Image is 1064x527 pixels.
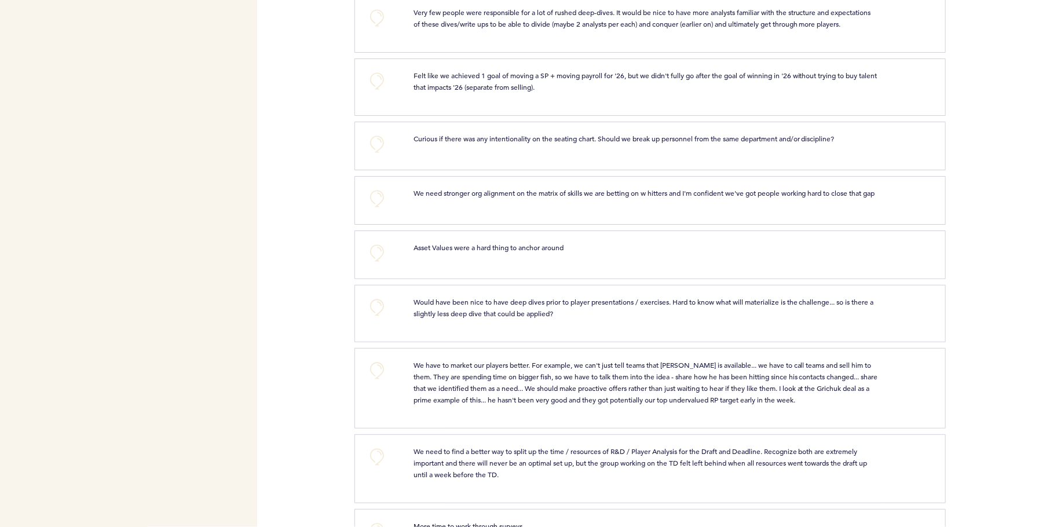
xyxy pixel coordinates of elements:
span: Would have been nice to have deep dives prior to player presentations / exercises. Hard to know w... [414,297,876,318]
span: Curious if there was any intentionality on the seating chart. Should we break up personnel from t... [414,134,835,143]
span: We need stronger org alignment on the matrix of skills we are betting on w hitters and I'm confid... [414,188,875,197]
span: We have to market our players better. For example, we can't just tell teams that [PERSON_NAME] is... [414,360,880,404]
span: Very few people were responsible for a lot of rushed deep-dives. It would be nice to have more an... [414,8,873,28]
span: Felt like we achieved 1 goal of moving a SP + moving payroll for '26, but we didn't fully go afte... [414,71,879,92]
span: We need to find a better way to split up the time / resources of R&D / Player Analysis for the Dr... [414,447,869,479]
span: Asset Values were a hard thing to anchor around [414,243,564,252]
